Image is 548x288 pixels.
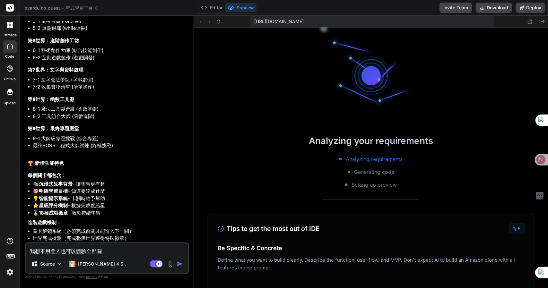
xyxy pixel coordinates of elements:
[509,224,525,233] div: /
[4,76,16,82] label: GitHub
[346,155,403,163] span: Analyzing requirements
[177,261,183,267] img: icon
[33,195,188,202] li: 💡 - 卡關時給予幫助
[439,3,472,13] button: Invite Team
[39,188,68,194] strong: 明確學習目標
[26,243,188,255] textarea: 我想不用登入也可以體驗全部關
[476,3,512,13] button: Download
[69,261,75,267] img: Claude 4 Sonnet
[33,228,188,235] li: 關卡解鎖系統（必須完成前關才能進入下一關）
[33,188,188,195] li: 🎯 - 知道要達成什麼
[25,274,189,280] p: Always double-check its answers. Your in Bind
[218,224,319,233] h3: Tips to get the most out of IDE
[33,25,188,32] li: 5-2 無盡迴廊 (while迴圈)
[354,168,394,176] span: Generating code
[24,5,99,11] span: pyarduino_quest_-_程式學習平台
[78,261,126,267] p: [PERSON_NAME] 4 S..
[33,235,188,242] li: 世界完成檢測（完成整個世界獲得特殊徽章）
[86,275,98,279] span: privacy
[218,244,525,252] h4: Be Specific & Concrete
[518,226,520,231] span: 5
[33,83,188,91] li: 7-2 收集寶物清單 (清單操作)
[39,210,68,216] strong: 18種成就徽章
[33,202,188,209] li: ⭐ - 根據完成度給星
[3,32,17,38] label: threads
[33,54,188,62] li: 6-2 互動遊戲製作 (遊戲開發)
[4,267,15,278] img: settings
[33,209,188,217] li: 🏅 - 激勵持續學習
[33,135,188,142] li: 9-1 大師級專題挑戰 (綜合專題)
[513,226,515,231] span: 1
[40,261,55,267] p: Source
[33,181,188,188] li: 🎭 - 讓學習更有趣
[57,261,62,267] img: Pick Models
[28,219,61,225] strong: 進階遊戲機制：
[33,47,188,54] li: 6-1 藝術創作大師 (結合技能創作)
[28,38,79,44] strong: 第6世界：進階創作工坊
[39,195,68,201] strong: 智能提示系統
[516,3,545,13] button: Deploy
[254,18,304,25] span: [URL][DOMAIN_NAME]
[194,134,548,148] h2: Analyzing your requirements
[28,96,74,102] strong: 第8世界：函數工具廠
[33,242,188,250] li: 增強的程式碼檢測（支援更多Python語法）
[28,125,79,131] strong: 第9世界：最終專題殿堂
[28,172,66,178] strong: 每個關卡都包含：
[33,18,188,25] li: 5-1 重複古樹 (for迴圈)
[39,181,73,187] strong: 沉浸式故事背景
[33,142,188,149] li: 最終BOSS：程式大師試煉 (終極挑戰)
[225,3,257,12] button: Preview
[198,3,225,12] button: Editor
[4,100,16,106] label: Upload
[33,76,188,84] li: 7-1 文字魔法學院 (字串處理)
[167,260,174,268] img: attachment
[5,54,14,59] label: code
[33,106,188,113] li: 8-1 魔法工具製造廠 (函數基礎)
[28,67,83,73] strong: 第7世界：文字與資料處理
[352,181,397,189] span: Setting up preview
[39,202,68,208] strong: 星級評分機制
[33,113,188,120] li: 8-2 工具組合大師 (函數進階)
[28,160,188,167] h2: 🏆 新增功能特色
